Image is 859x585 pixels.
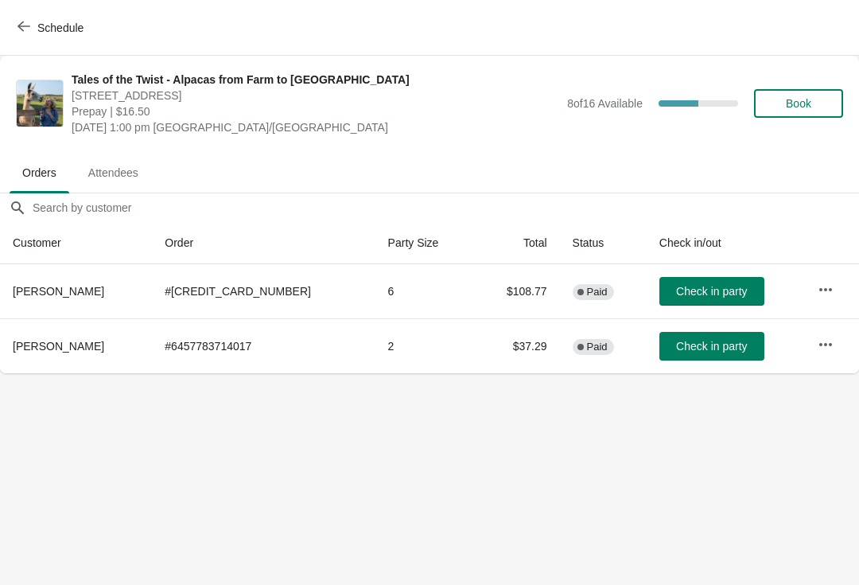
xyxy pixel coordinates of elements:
span: Tales of the Twist - Alpacas from Farm to [GEOGRAPHIC_DATA] [72,72,559,88]
td: # [CREDIT_CARD_NUMBER] [152,264,375,318]
th: Total [474,222,559,264]
span: [DATE] 1:00 pm [GEOGRAPHIC_DATA]/[GEOGRAPHIC_DATA] [72,119,559,135]
th: Status [560,222,647,264]
span: Book [786,97,811,110]
th: Check in/out [647,222,806,264]
span: Paid [587,341,608,353]
td: # 6457783714017 [152,318,375,373]
span: [PERSON_NAME] [13,285,104,298]
span: Check in party [676,340,747,353]
span: Prepay | $16.50 [72,103,559,119]
span: [PERSON_NAME] [13,340,104,353]
td: $37.29 [474,318,559,373]
th: Party Size [375,222,475,264]
span: Schedule [37,21,84,34]
td: $108.77 [474,264,559,318]
td: 6 [375,264,475,318]
button: Check in party [659,277,764,306]
button: Schedule [8,14,96,42]
td: 2 [375,318,475,373]
span: Orders [10,158,69,187]
span: Attendees [76,158,151,187]
span: Paid [587,286,608,298]
th: Order [152,222,375,264]
span: 8 of 16 Available [567,97,643,110]
input: Search by customer [32,193,859,222]
span: [STREET_ADDRESS] [72,88,559,103]
span: Check in party [676,285,747,298]
img: Tales of the Twist - Alpacas from Farm to Yarn [17,80,63,127]
button: Check in party [659,332,764,361]
button: Book [754,89,843,118]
